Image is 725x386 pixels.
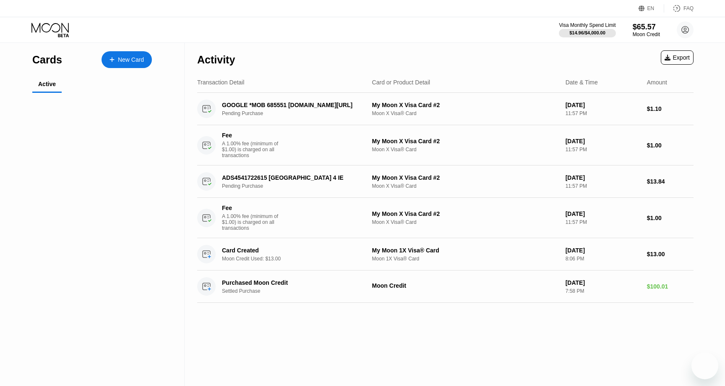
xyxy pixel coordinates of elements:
div: Export [665,54,690,61]
div: Active [38,81,56,87]
div: $13.84 [647,178,694,185]
div: Moon Credit [633,32,660,37]
div: Moon X Visa® Card [372,183,559,189]
div: Date & Time [566,79,598,86]
div: $1.10 [647,105,694,112]
div: 11:57 PM [566,219,640,225]
div: Export [661,50,694,65]
div: New Card [118,56,144,63]
div: GOOGLE *MOB 685551 [DOMAIN_NAME][URL] [222,102,362,108]
div: 11:57 PM [566,183,640,189]
div: [DATE] [566,210,640,217]
div: 7:58 PM [566,288,640,294]
div: $14.96 / $4,000.00 [569,30,605,35]
div: Settled Purchase [222,288,373,294]
div: Moon 1X Visa® Card [372,256,559,262]
div: Fee [222,132,281,139]
div: [DATE] [566,138,640,144]
iframe: Przycisk umożliwiający otwarcie okna komunikatora [691,352,718,379]
div: Pending Purchase [222,110,373,116]
div: New Card [102,51,152,68]
div: $100.01 [647,283,694,290]
div: Moon X Visa® Card [372,219,559,225]
div: $13.00 [647,251,694,257]
div: Purchased Moon Credit [222,279,362,286]
div: Moon Credit Used: $13.00 [222,256,373,262]
div: $1.00 [647,142,694,149]
div: Moon X Visa® Card [372,110,559,116]
div: Transaction Detail [197,79,244,86]
div: My Moon 1X Visa® Card [372,247,559,254]
div: [DATE] [566,279,640,286]
div: Card or Product Detail [372,79,430,86]
div: EN [647,5,655,11]
div: $65.57 [633,23,660,32]
div: EN [639,4,664,13]
div: Amount [647,79,667,86]
div: $1.00 [647,215,694,221]
div: Activity [197,54,235,66]
div: [DATE] [566,247,640,254]
div: Purchased Moon CreditSettled PurchaseMoon Credit[DATE]7:58 PM$100.01 [197,270,694,303]
div: My Moon X Visa Card #2 [372,174,559,181]
div: Visa Monthly Spend Limit [559,22,615,28]
div: 11:57 PM [566,110,640,116]
div: A 1.00% fee (minimum of $1.00) is charged on all transactions [222,141,285,158]
div: Pending Purchase [222,183,373,189]
div: FAQ [683,5,694,11]
div: Fee [222,205,281,211]
div: Card Created [222,247,362,254]
div: 8:06 PM [566,256,640,262]
div: GOOGLE *MOB 685551 [DOMAIN_NAME][URL]Pending PurchaseMy Moon X Visa Card #2Moon X Visa® Card[DATE... [197,93,694,125]
div: Moon Credit [372,282,559,289]
div: ADS4541722615 [GEOGRAPHIC_DATA] 4 IE [222,174,362,181]
div: FAQ [664,4,694,13]
div: Visa Monthly Spend Limit$14.96/$4,000.00 [559,22,615,37]
div: Moon X Visa® Card [372,147,559,152]
div: FeeA 1.00% fee (minimum of $1.00) is charged on all transactionsMy Moon X Visa Card #2Moon X Visa... [197,198,694,238]
div: [DATE] [566,102,640,108]
div: A 1.00% fee (minimum of $1.00) is charged on all transactions [222,213,285,231]
div: My Moon X Visa Card #2 [372,102,559,108]
div: $65.57Moon Credit [633,23,660,37]
div: ADS4541722615 [GEOGRAPHIC_DATA] 4 IEPending PurchaseMy Moon X Visa Card #2Moon X Visa® Card[DATE]... [197,165,694,198]
div: FeeA 1.00% fee (minimum of $1.00) is charged on all transactionsMy Moon X Visa Card #2Moon X Visa... [197,125,694,165]
div: Cards [32,54,62,66]
div: My Moon X Visa Card #2 [372,138,559,144]
div: My Moon X Visa Card #2 [372,210,559,217]
div: 11:57 PM [566,147,640,152]
div: Card CreatedMoon Credit Used: $13.00My Moon 1X Visa® CardMoon 1X Visa® Card[DATE]8:06 PM$13.00 [197,238,694,270]
div: [DATE] [566,174,640,181]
